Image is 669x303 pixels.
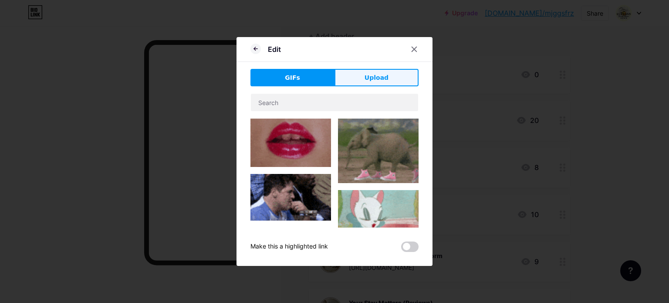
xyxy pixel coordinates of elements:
[251,94,418,111] input: Search
[250,174,331,221] img: Gihpy
[338,119,419,183] img: Gihpy
[250,69,334,86] button: GIFs
[334,69,419,86] button: Upload
[338,190,419,247] img: Gihpy
[285,73,300,82] span: GIFs
[268,44,281,54] div: Edit
[250,242,328,252] div: Make this a highlighted link
[365,73,389,82] span: Upload
[250,119,331,167] img: Gihpy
